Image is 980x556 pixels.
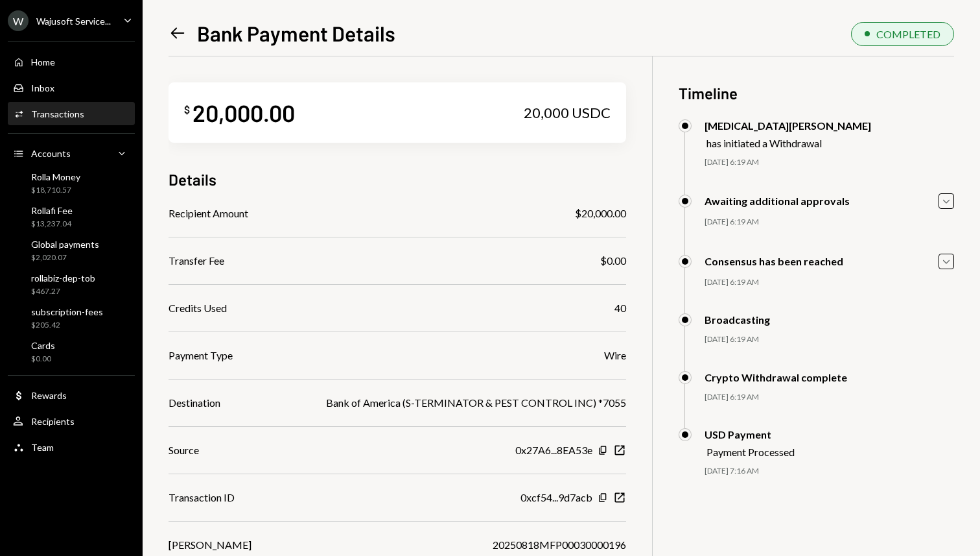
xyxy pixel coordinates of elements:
[8,435,135,459] a: Team
[8,336,135,367] a: Cards$0.00
[705,255,843,267] div: Consensus has been reached
[705,371,847,383] div: Crypto Withdrawal complete
[31,272,95,284] div: rollabiz-dep-tob
[706,446,795,458] div: Payment Processed
[31,219,73,230] div: $13,237.04
[169,442,199,458] div: Source
[705,392,954,403] div: [DATE] 6:19 AM
[169,395,220,411] div: Destination
[31,390,67,401] div: Rewards
[8,383,135,407] a: Rewards
[31,354,55,365] div: $0.00
[8,102,135,125] a: Transactions
[604,348,626,363] div: Wire
[520,490,592,505] div: 0xcf54...9d7acb
[31,185,80,196] div: $18,710.57
[31,286,95,297] div: $467.27
[31,252,99,263] div: $2,020.07
[8,50,135,73] a: Home
[8,269,135,300] a: rollabiz-dep-tob$467.27
[8,141,135,165] a: Accounts
[705,277,954,288] div: [DATE] 6:19 AM
[31,320,103,331] div: $205.42
[575,206,626,221] div: $20,000.00
[524,104,611,122] div: 20,000 USDC
[705,466,954,477] div: [DATE] 7:16 AM
[515,442,592,458] div: 0x27A6...8EA53e
[8,10,29,31] div: W
[169,206,248,221] div: Recipient Amount
[8,302,135,333] a: subscription-fees$205.42
[705,119,871,132] div: [MEDICAL_DATA][PERSON_NAME]
[169,169,216,190] h3: Details
[493,537,626,553] div: 20250818MFP00030000196
[705,313,770,326] div: Broadcasting
[31,56,55,67] div: Home
[705,195,850,207] div: Awaiting additional approvals
[169,300,227,316] div: Credits Used
[326,395,626,411] div: Bank of America (S-TERMINATOR & PEST CONTROL INC) *7055
[8,201,135,232] a: Rollafi Fee$13,237.04
[31,171,80,182] div: Rolla Money
[706,137,871,149] div: has initiated a Withdrawal
[169,490,235,505] div: Transaction ID
[169,348,233,363] div: Payment Type
[8,235,135,266] a: Global payments$2,020.07
[31,442,54,453] div: Team
[31,340,55,351] div: Cards
[31,108,84,119] div: Transactions
[8,409,135,433] a: Recipients
[192,98,295,127] div: 20,000.00
[31,148,71,159] div: Accounts
[197,20,395,46] h1: Bank Payment Details
[169,253,224,269] div: Transfer Fee
[705,334,954,345] div: [DATE] 6:19 AM
[8,167,135,199] a: Rolla Money$18,710.57
[705,217,954,228] div: [DATE] 6:19 AM
[705,157,954,168] div: [DATE] 6:19 AM
[31,239,99,250] div: Global payments
[876,28,940,40] div: COMPLETED
[31,416,75,427] div: Recipients
[36,16,111,27] div: Wajusoft Service...
[705,428,795,441] div: USD Payment
[184,103,190,116] div: $
[614,300,626,316] div: 40
[679,82,954,104] h3: Timeline
[31,205,73,216] div: Rollafi Fee
[31,82,54,93] div: Inbox
[31,306,103,317] div: subscription-fees
[8,76,135,99] a: Inbox
[169,537,251,553] div: [PERSON_NAME]
[600,253,626,269] div: $0.00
